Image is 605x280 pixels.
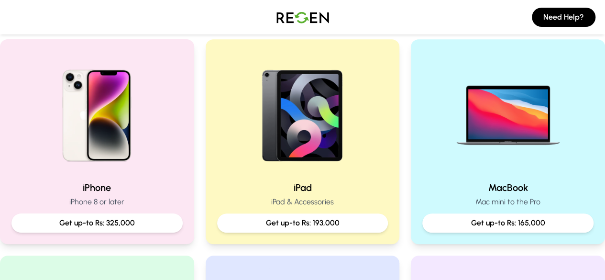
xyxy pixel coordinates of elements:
p: Get up-to Rs: 325,000 [19,217,175,229]
img: iPad [241,51,363,173]
p: Get up-to Rs: 165,000 [430,217,586,229]
h2: MacBook [422,181,594,194]
button: Need Help? [532,8,595,27]
p: Mac mini to the Pro [422,196,594,208]
p: iPad & Accessories [217,196,388,208]
p: Get up-to Rs: 193,000 [225,217,381,229]
img: MacBook [447,51,569,173]
p: iPhone 8 or later [11,196,183,208]
h2: iPhone [11,181,183,194]
img: Logo [269,4,336,31]
img: iPhone [36,51,158,173]
h2: iPad [217,181,388,194]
